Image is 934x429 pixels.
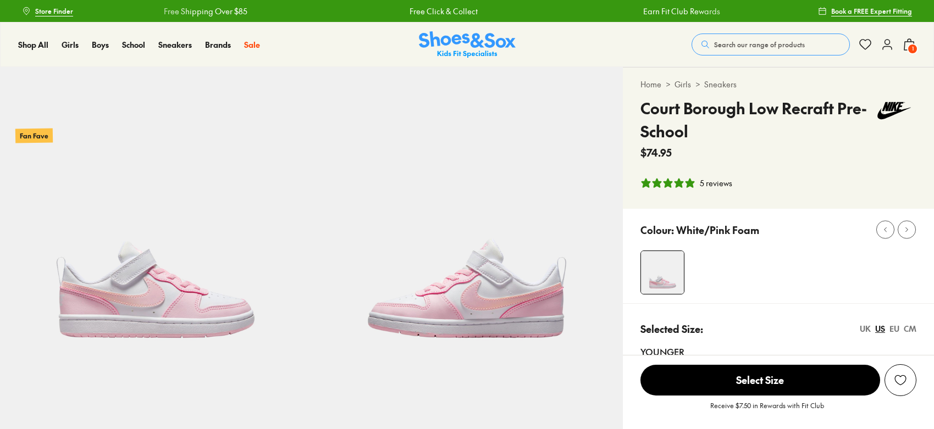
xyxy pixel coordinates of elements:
[640,364,880,396] button: Select Size
[675,79,691,90] a: Girls
[889,323,899,335] div: EU
[640,97,872,143] h4: Court Borough Low Recraft Pre-School
[18,39,48,51] a: Shop All
[640,79,916,90] div: > >
[15,128,53,143] p: Fan Fave
[640,145,672,160] span: $74.95
[18,39,48,50] span: Shop All
[640,345,916,358] div: Younger
[122,39,145,51] a: School
[676,222,759,237] p: White/Pink Foam
[62,39,79,50] span: Girls
[409,5,477,17] a: Free Click & Collect
[92,39,109,50] span: Boys
[904,323,916,335] div: CM
[700,177,732,189] div: 5 reviews
[311,67,622,378] img: 5-454382_1
[875,323,885,335] div: US
[62,39,79,51] a: Girls
[158,39,192,51] a: Sneakers
[903,32,916,57] button: 1
[35,6,73,16] span: Store Finder
[643,5,720,17] a: Earn Fit Club Rewards
[860,323,871,335] div: UK
[158,39,192,50] span: Sneakers
[692,34,850,55] button: Search our range of products
[92,39,109,51] a: Boys
[11,355,55,396] iframe: Gorgias live chat messenger
[205,39,231,51] a: Brands
[710,400,824,420] p: Receive $7.50 in Rewards with Fit Club
[640,79,661,90] a: Home
[907,43,918,54] span: 1
[163,5,247,17] a: Free Shipping Over $85
[640,222,674,237] p: Colour:
[244,39,260,51] a: Sale
[640,177,732,189] button: 5 stars, 5 ratings
[872,97,916,125] img: Vendor logo
[640,321,703,336] p: Selected Size:
[244,39,260,50] span: Sale
[831,6,912,16] span: Book a FREE Expert Fitting
[704,79,737,90] a: Sneakers
[818,1,912,21] a: Book a FREE Expert Fitting
[419,31,516,58] img: SNS_Logo_Responsive.svg
[22,1,73,21] a: Store Finder
[205,39,231,50] span: Brands
[641,251,684,294] img: 4-454381_1
[714,40,805,49] span: Search our range of products
[885,364,916,396] button: Add to Wishlist
[419,31,516,58] a: Shoes & Sox
[122,39,145,50] span: School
